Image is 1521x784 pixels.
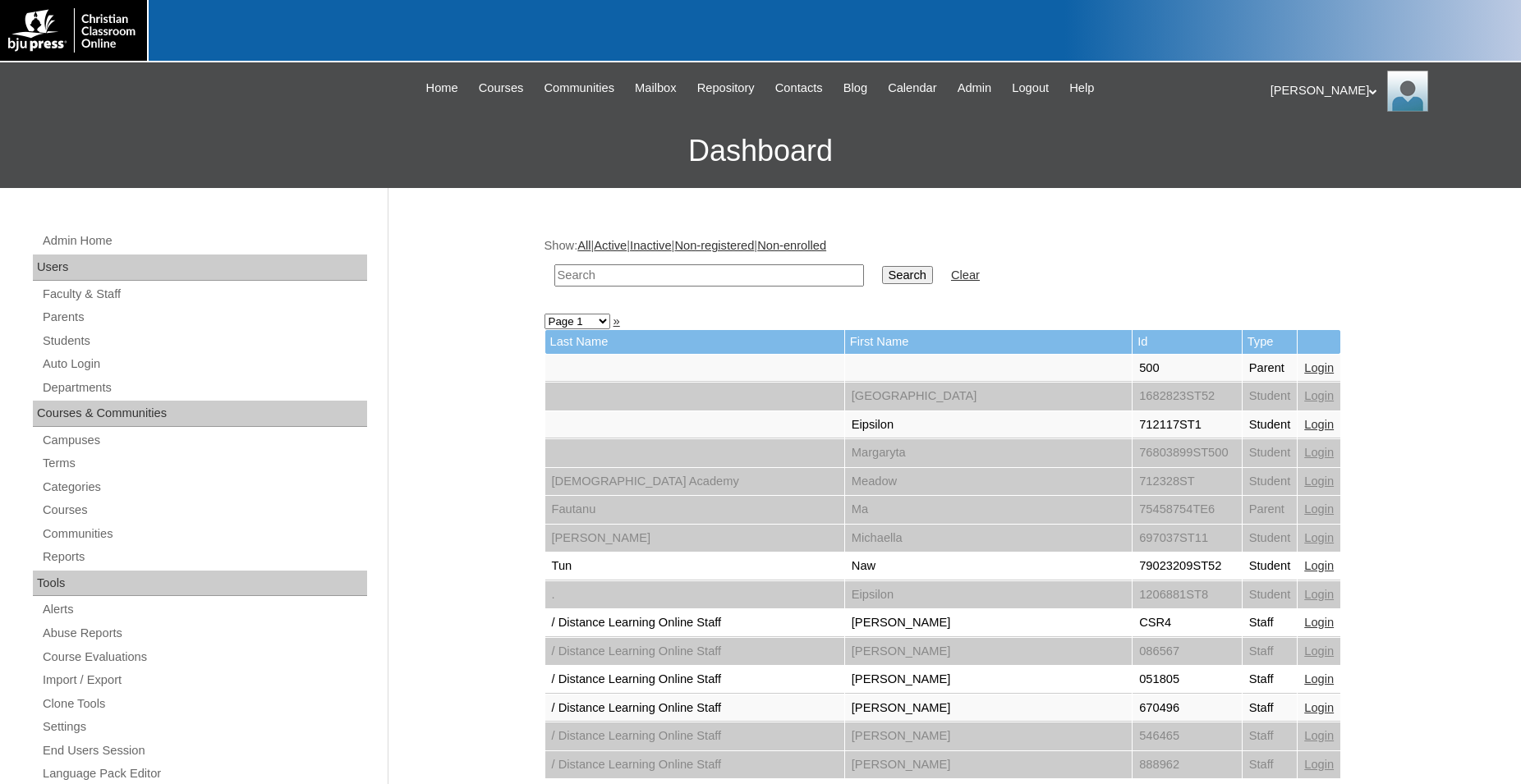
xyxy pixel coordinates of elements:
td: [PERSON_NAME] [545,525,844,552]
a: Login [1304,502,1334,516]
a: Login [1304,701,1334,714]
a: Help [1061,79,1102,98]
td: / Distance Learning Online Staff [545,609,844,637]
a: Login [1304,559,1334,572]
td: Student [1243,468,1298,496]
input: Search [882,266,933,284]
a: End Users Session [41,740,367,761]
span: Home [426,79,458,98]
td: 546465 [1133,722,1242,750]
td: CSR4 [1133,609,1242,637]
a: Login [1304,446,1334,459]
td: Eipsilon [845,581,1132,609]
a: Login [1304,758,1334,771]
div: Courses & Communities [33,401,367,427]
a: Categories [41,477,367,497]
a: Courses [471,79,532,98]
td: Staff [1243,638,1298,666]
span: Admin [958,79,992,98]
td: Naw [845,552,1132,580]
a: Clone Tools [41,694,367,714]
td: First Name [845,330,1132,354]
td: 697037ST11 [1133,525,1242,552]
td: Id [1133,330,1242,354]
a: Contacts [767,79,831,98]
a: Login [1304,616,1334,629]
a: Login [1304,644,1334,658]
a: Inactive [630,239,672,252]
a: Language Pack Editor [41,763,367,784]
a: Admin [949,79,1000,98]
td: [PERSON_NAME] [845,609,1132,637]
td: 712328ST [1133,468,1242,496]
td: Student [1243,552,1298,580]
div: Users [33,254,367,281]
td: Staff [1243,751,1298,779]
span: Courses [479,79,524,98]
td: 1682823ST52 [1133,383,1242,410]
td: Tun [545,552,844,580]
a: Logout [1004,79,1057,98]
td: 051805 [1133,666,1242,694]
td: 1206881ST8 [1133,581,1242,609]
td: 500 [1133,355,1242,383]
h3: Dashboard [8,114,1513,188]
a: Active [594,239,627,252]
td: Meadow [845,468,1132,496]
td: / Distance Learning Online Staff [545,638,844,666]
a: Auto Login [41,354,367,374]
a: Faculty & Staff [41,284,367,305]
a: Home [418,79,466,98]
a: Non-registered [674,239,754,252]
td: Student [1243,411,1298,439]
a: Login [1304,361,1334,374]
td: Last Name [545,330,844,354]
td: . [545,581,844,609]
td: Parent [1243,355,1298,383]
td: [GEOGRAPHIC_DATA] [845,383,1132,410]
td: / Distance Learning Online Staff [545,695,844,722]
span: Logout [1012,79,1049,98]
span: Repository [697,79,755,98]
a: Courses [41,500,367,520]
td: 670496 [1133,695,1242,722]
td: Staff [1243,609,1298,637]
a: Reports [41,547,367,567]
td: 086567 [1133,638,1242,666]
div: [PERSON_NAME] [1271,71,1505,112]
a: » [613,314,620,328]
td: Student [1243,525,1298,552]
td: [PERSON_NAME] [845,695,1132,722]
a: Course Evaluations [41,647,367,667]
a: Mailbox [627,79,685,98]
a: Import / Export [41,670,367,690]
td: / Distance Learning Online Staff [545,666,844,694]
td: 76803899ST500 [1133,439,1242,467]
a: Abuse Reports [41,623,367,644]
td: Ma [845,496,1132,524]
a: Login [1304,672,1334,685]
td: 75458754TE6 [1133,496,1242,524]
a: Alerts [41,599,367,620]
img: Jonelle Rodriguez [1387,71,1428,112]
td: / Distance Learning Online Staff [545,722,844,750]
td: Eipsilon [845,411,1132,439]
td: 712117ST1 [1133,411,1242,439]
td: [PERSON_NAME] [845,638,1132,666]
span: Contacts [775,79,823,98]
div: Show: | | | | [545,237,1358,296]
a: Repository [689,79,763,98]
td: [PERSON_NAME] [845,666,1132,694]
span: Calendar [888,79,936,98]
a: Admin Home [41,231,367,251]
td: Student [1243,439,1298,467]
td: Student [1243,581,1298,609]
a: Departments [41,378,367,398]
a: Login [1304,729,1334,742]
td: 888962 [1133,751,1242,779]
a: Campuses [41,430,367,451]
a: Settings [41,717,367,737]
td: [PERSON_NAME] [845,722,1132,750]
a: Terms [41,453,367,474]
span: Mailbox [635,79,677,98]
